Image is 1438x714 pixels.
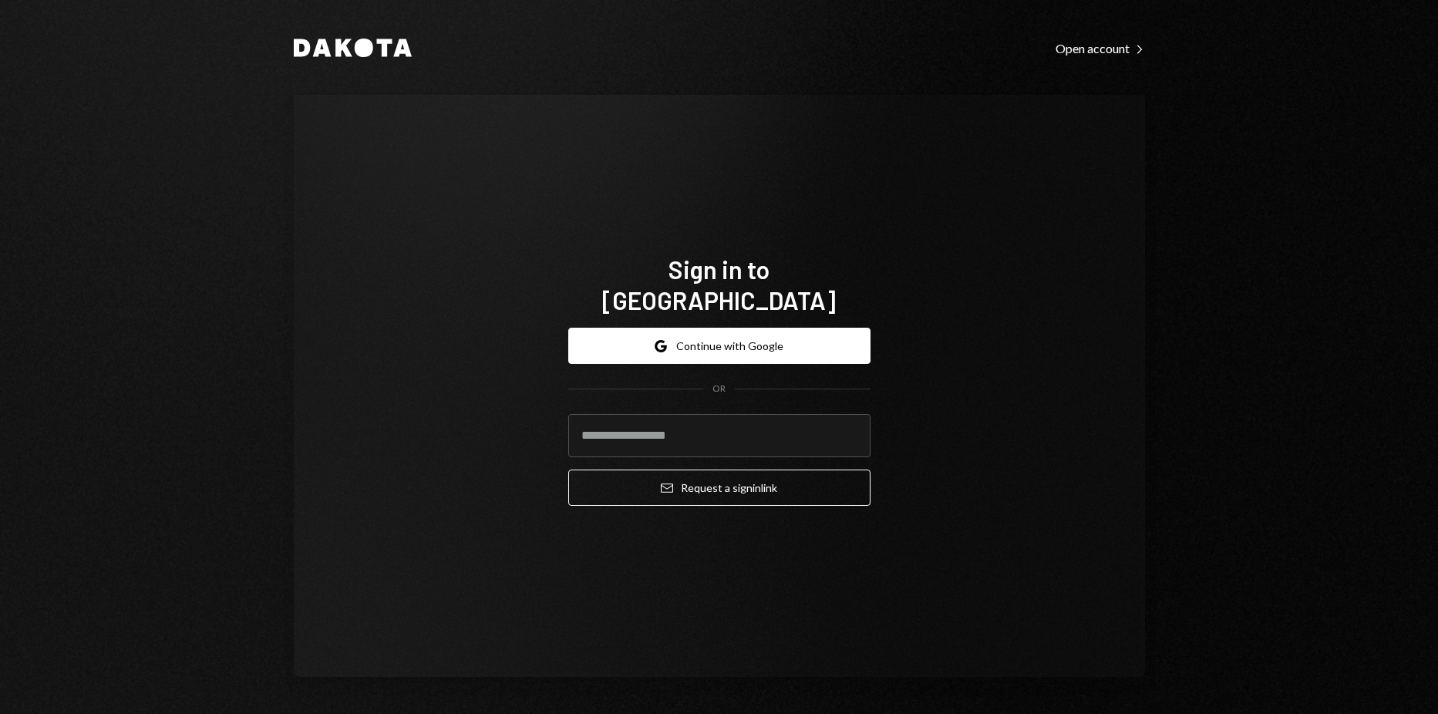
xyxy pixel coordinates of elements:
button: Continue with Google [568,328,871,364]
div: OR [712,382,726,396]
button: Request a signinlink [568,470,871,506]
h1: Sign in to [GEOGRAPHIC_DATA] [568,254,871,315]
div: Open account [1056,41,1145,56]
a: Open account [1056,39,1145,56]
